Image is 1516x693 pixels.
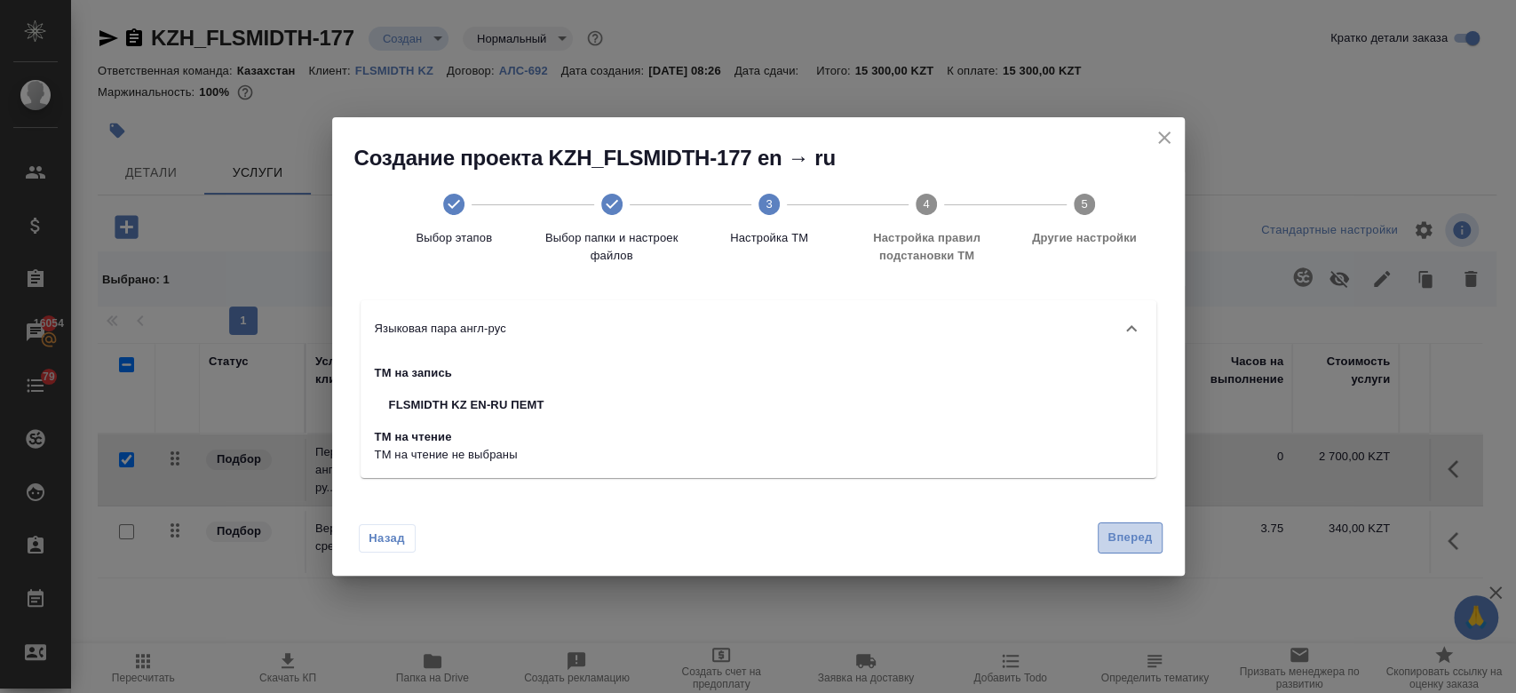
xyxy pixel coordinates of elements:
[375,320,506,338] p: Языковая пара англ-рус
[1098,522,1162,554] button: Вперед
[361,300,1156,357] div: Языковая пара англ-рус
[697,229,840,247] span: Настройка ТМ
[1107,528,1152,548] span: Вперед
[361,357,1156,478] div: Языковая пара англ-рус
[855,229,998,265] span: Настройка правил подстановки TM
[369,530,406,547] span: Назад
[540,229,683,265] span: Выбор папки и настроек файлов
[924,197,930,211] text: 4
[1081,197,1087,211] text: 5
[354,144,1185,172] h2: Создание проекта KZH_FLSMIDTH-177 en → ru
[375,428,559,446] p: ТМ на чтение
[359,524,416,553] button: Назад
[383,229,526,247] span: Выбор этапов
[1012,229,1155,247] span: Другие настройки
[389,396,544,414] span: FLSMIDTH KZ EN-RU ПЕМТ
[375,364,559,382] p: ТМ на запись
[375,446,559,464] p: ТМ на чтение не выбраны
[1151,124,1178,151] button: close
[766,197,772,211] text: 3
